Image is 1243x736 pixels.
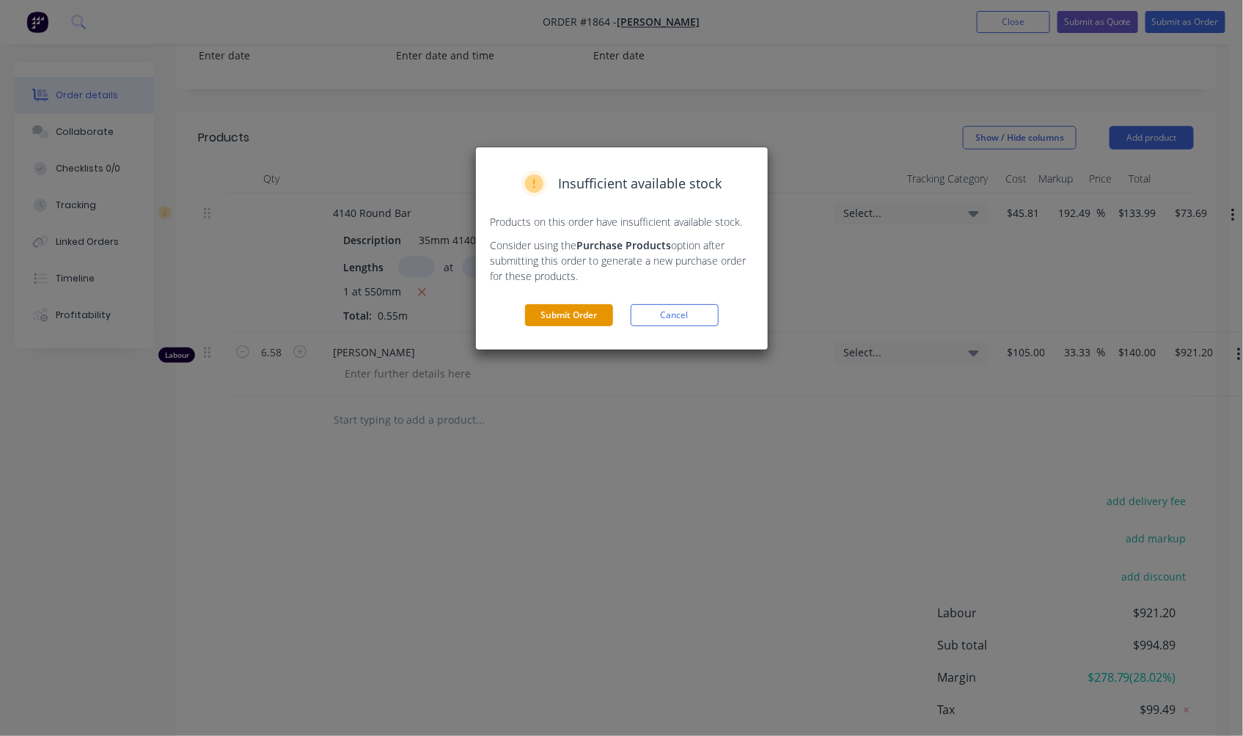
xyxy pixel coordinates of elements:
button: Cancel [631,304,719,326]
p: Products on this order have insufficient available stock. [491,214,753,229]
button: Submit Order [525,304,613,326]
span: Insufficient available stock [559,174,722,194]
p: Consider using the option after submitting this order to generate a new purchase order for these ... [491,238,753,284]
strong: Purchase Products [577,238,672,252]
